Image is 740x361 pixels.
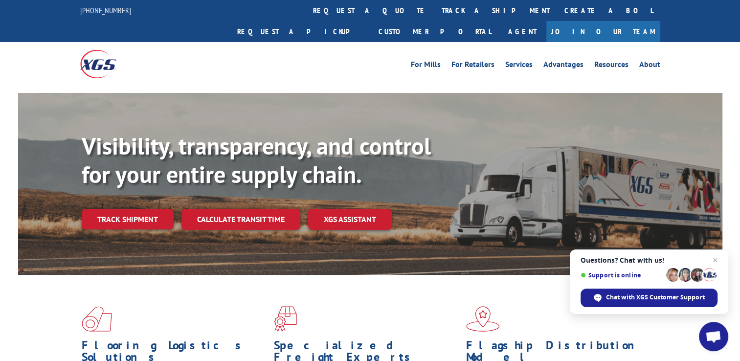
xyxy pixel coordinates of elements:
[581,289,718,307] span: Chat with XGS Customer Support
[80,5,131,15] a: [PHONE_NUMBER]
[371,21,498,42] a: Customer Portal
[411,61,441,71] a: For Mills
[594,61,628,71] a: Resources
[546,21,660,42] a: Join Our Team
[543,61,583,71] a: Advantages
[230,21,371,42] a: Request a pickup
[82,209,174,229] a: Track shipment
[581,256,718,264] span: Questions? Chat with us!
[581,271,663,279] span: Support is online
[451,61,494,71] a: For Retailers
[639,61,660,71] a: About
[606,293,705,302] span: Chat with XGS Customer Support
[699,322,728,351] a: Open chat
[274,306,297,332] img: xgs-icon-focused-on-flooring-red
[308,209,392,230] a: XGS ASSISTANT
[505,61,533,71] a: Services
[498,21,546,42] a: Agent
[466,306,500,332] img: xgs-icon-flagship-distribution-model-red
[82,131,431,189] b: Visibility, transparency, and control for your entire supply chain.
[82,306,112,332] img: xgs-icon-total-supply-chain-intelligence-red
[181,209,300,230] a: Calculate transit time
